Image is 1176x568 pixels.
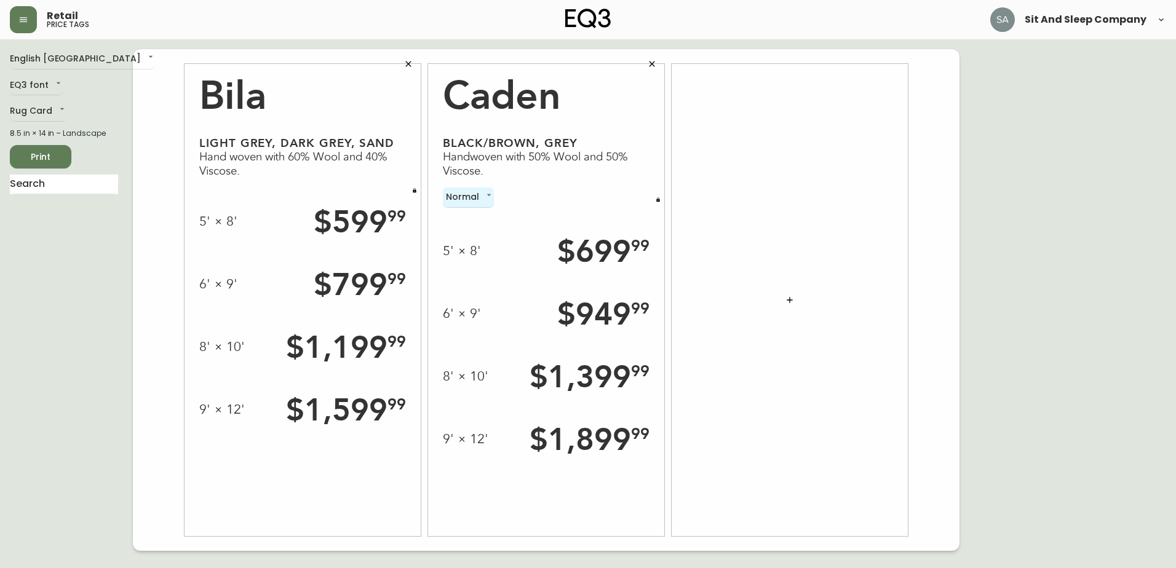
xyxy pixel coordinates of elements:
span: Sit And Sleep Company [1025,15,1146,25]
div: Bila [66,15,273,70]
img: 2f63cb659aea8afe997ba7bb6e46bb57 [990,7,1015,32]
div: EQ3 font [10,76,63,96]
sup: 99 [631,361,650,381]
div: Light Grey, Dark Grey, Sand [66,87,273,101]
h5: price tags [47,21,89,28]
sup: 99 [387,395,406,414]
sup: 99 [387,207,406,226]
span: Print [20,149,62,165]
div: $ 599 [314,203,406,241]
sup: 99 [631,424,650,443]
div: $ 1,599 [286,391,406,429]
div: 8.5 in × 14 in – Landscape [10,128,118,139]
div: Normal [443,187,494,208]
div: Bila [199,64,406,119]
sup: 99 [387,269,406,288]
div: 6' × 9' [443,306,481,322]
div: 6' × 9' [199,276,237,293]
input: Search [10,175,118,194]
div: $ 799 [314,266,406,304]
div: $ 1,899 [530,420,650,459]
div: 8' × 10' [443,368,488,385]
sup: 99 [387,332,406,351]
div: Light Grey, Dark Grey, Sand [199,136,406,150]
div: 5' × 8' [199,213,237,230]
div: 9' × 12' [199,401,245,418]
div: English [GEOGRAPHIC_DATA] [10,49,156,69]
div: $ 1,399 [530,358,650,396]
div: $ 949 [557,295,650,333]
div: Rug Card [10,101,67,122]
div: 9' × 12' [443,431,488,448]
span: Retail [47,11,78,21]
div: Hand woven with 60% Wool and 40% Viscose. [199,150,406,178]
div: Caden [443,64,650,119]
div: 5' × 8' [443,243,481,259]
button: Print [10,145,71,168]
div: Handwoven with 50% Wool and 50% Viscose. [443,150,650,178]
sup: 99 [631,236,650,255]
div: $ 1,199 [286,328,406,366]
div: $ 699 [557,232,650,270]
sup: 99 [631,299,650,318]
div: 8' × 10' [199,339,245,355]
img: logo [565,9,611,28]
div: Black/Brown, Grey [443,136,650,150]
